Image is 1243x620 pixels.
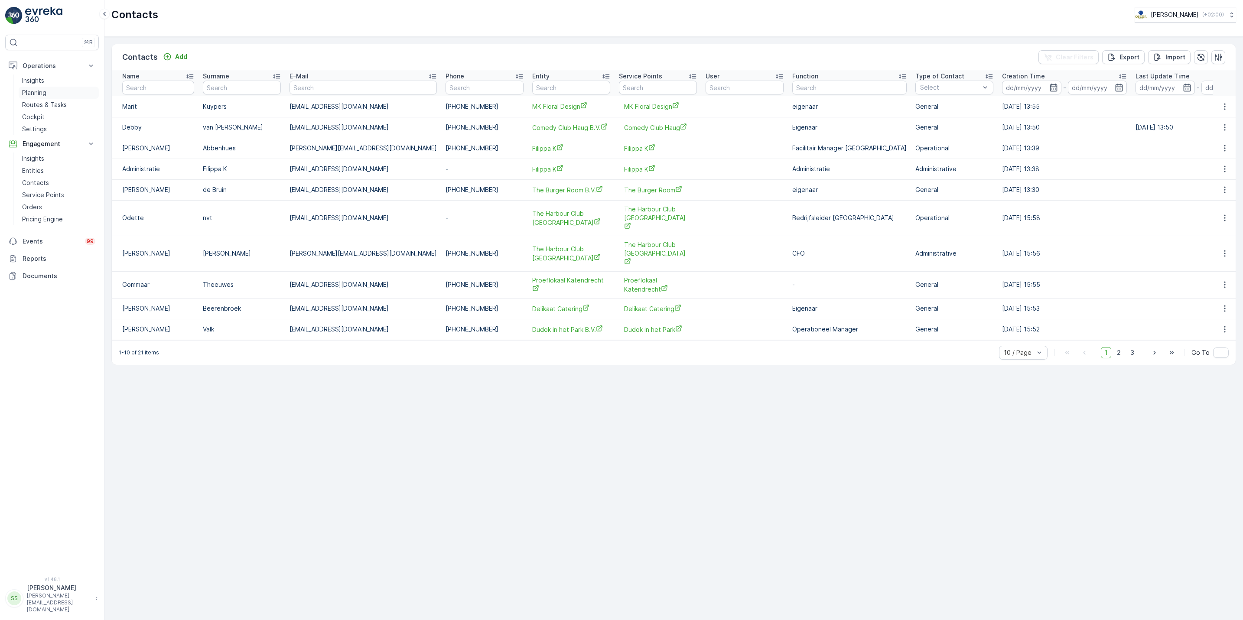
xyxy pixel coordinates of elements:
p: Cockpit [22,113,45,121]
td: General [911,96,998,117]
a: Events99 [5,233,99,250]
p: Import [1165,53,1185,62]
img: logo_light-DOdMpM7g.png [25,7,62,24]
td: [EMAIL_ADDRESS][DOMAIN_NAME] [285,179,441,200]
p: Service Points [22,191,64,199]
p: 99 [87,238,94,245]
button: Add [159,52,191,62]
a: Filippa K [624,144,692,153]
span: 1 [1101,347,1111,358]
a: Routes & Tasks [19,99,99,111]
td: [DATE] 15:56 [998,236,1131,271]
p: Insights [22,154,44,163]
button: SS[PERSON_NAME][PERSON_NAME][EMAIL_ADDRESS][DOMAIN_NAME] [5,584,99,613]
td: [EMAIL_ADDRESS][DOMAIN_NAME] [285,319,441,340]
input: dd/mm/yyyy [1002,81,1061,94]
p: Operations [23,62,81,70]
td: [DATE] 15:58 [998,200,1131,236]
a: Dudok in het Park B.V. [532,325,610,334]
a: The Harbour Club Rotterdam [532,209,610,227]
td: Eigenaar [788,117,911,138]
a: Proeflokaal Katendrecht [624,276,692,294]
p: User [706,72,719,81]
input: Search [792,81,907,94]
td: [PERSON_NAME] [112,138,198,159]
p: Contacts [22,179,49,187]
p: Service Points [619,72,662,81]
input: Search [619,81,697,94]
span: MK Floral Design [532,102,610,111]
p: [PERSON_NAME] [27,584,91,592]
p: Reports [23,254,95,263]
p: - [1063,82,1066,93]
button: Engagement [5,135,99,153]
td: Filippa K [198,159,285,179]
td: Odette [112,200,198,236]
p: Events [23,237,80,246]
span: Delikaat Catering [532,304,610,313]
td: Administrative [911,236,998,271]
p: Pricing Engine [22,215,63,224]
a: Entities [19,165,99,177]
td: General [911,271,998,298]
a: The Harbour Club Rotterdam [624,240,692,267]
a: MK Floral Design [624,102,692,111]
td: [DATE] 15:55 [998,271,1131,298]
td: [PERSON_NAME][EMAIL_ADDRESS][DOMAIN_NAME] [285,138,441,159]
td: [DATE] 13:50 [998,117,1131,138]
p: Insights [22,76,44,85]
a: Pricing Engine [19,213,99,225]
a: Comedy Club Haug [624,123,692,132]
span: v 1.48.1 [5,577,99,582]
p: Contacts [111,8,158,22]
img: logo [5,7,23,24]
p: Function [792,72,818,81]
p: Entities [22,166,44,175]
td: [EMAIL_ADDRESS][DOMAIN_NAME] [285,117,441,138]
p: Entity [532,72,550,81]
td: [PERSON_NAME][EMAIL_ADDRESS][DOMAIN_NAME] [285,236,441,271]
a: Delikaat Catering [624,304,692,313]
button: [PERSON_NAME](+02:00) [1135,7,1236,23]
p: Surname [203,72,229,81]
td: Debby [112,117,198,138]
td: Operational [911,200,998,236]
input: Search [446,81,524,94]
span: Dudok in het Park [624,325,692,334]
td: [PERSON_NAME] [112,179,198,200]
span: Filippa K [532,165,610,174]
a: Filippa K [532,144,610,153]
td: [PERSON_NAME] [112,298,198,319]
p: Phone [446,72,464,81]
a: Cockpit [19,111,99,123]
td: - [441,159,528,179]
td: Abbenhues [198,138,285,159]
p: Planning [22,88,46,97]
a: Orders [19,201,99,213]
span: The Harbour Club [GEOGRAPHIC_DATA] [624,240,692,267]
input: Search [532,81,610,94]
a: Planning [19,87,99,99]
p: Contacts [122,51,158,63]
span: Go To [1191,348,1210,357]
a: Filippa K [624,165,692,174]
td: Administratie [788,159,911,179]
span: The Harbour Club [GEOGRAPHIC_DATA] [624,205,692,231]
td: nvt [198,200,285,236]
input: dd/mm/yyyy [1068,81,1127,94]
a: Proeflokaal Katendrecht [532,276,610,294]
a: Comedy Club Haug B.V. [532,123,610,132]
td: [EMAIL_ADDRESS][DOMAIN_NAME] [285,159,441,179]
a: The Burger Room B.V. [532,185,610,195]
p: Add [175,52,187,61]
td: Gommaar [112,271,198,298]
td: [EMAIL_ADDRESS][DOMAIN_NAME] [285,200,441,236]
span: 3 [1126,347,1138,358]
td: Administratie [112,159,198,179]
div: SS [7,591,21,605]
p: Engagement [23,140,81,148]
span: The Burger Room [624,185,692,195]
